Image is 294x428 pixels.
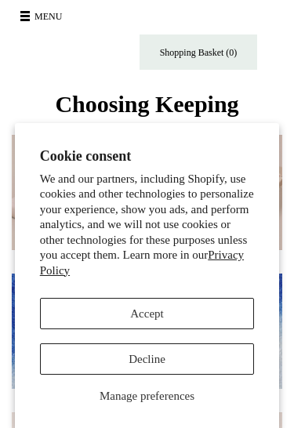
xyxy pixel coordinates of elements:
[55,103,238,114] a: Choosing Keeping
[40,172,255,279] p: We and our partners, including Shopify, use cookies and other technologies to personalize your ex...
[40,343,255,375] button: Decline
[55,91,238,117] span: Choosing Keeping
[40,389,255,403] button: Manage preferences
[40,248,244,277] a: Privacy Policy
[40,298,255,329] button: Accept
[140,34,257,70] a: Shopping Basket (0)
[12,135,282,250] img: 202302 Composition ledgers.jpg__PID:69722ee6-fa44-49dd-a067-31375e5d54ec
[12,274,282,389] img: New.jpg__PID:f73bdf93-380a-4a35-bcfe-7823039498e1
[100,390,194,402] span: Manage preferences
[16,4,71,29] button: Menu
[40,148,255,165] h2: Cookie consent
